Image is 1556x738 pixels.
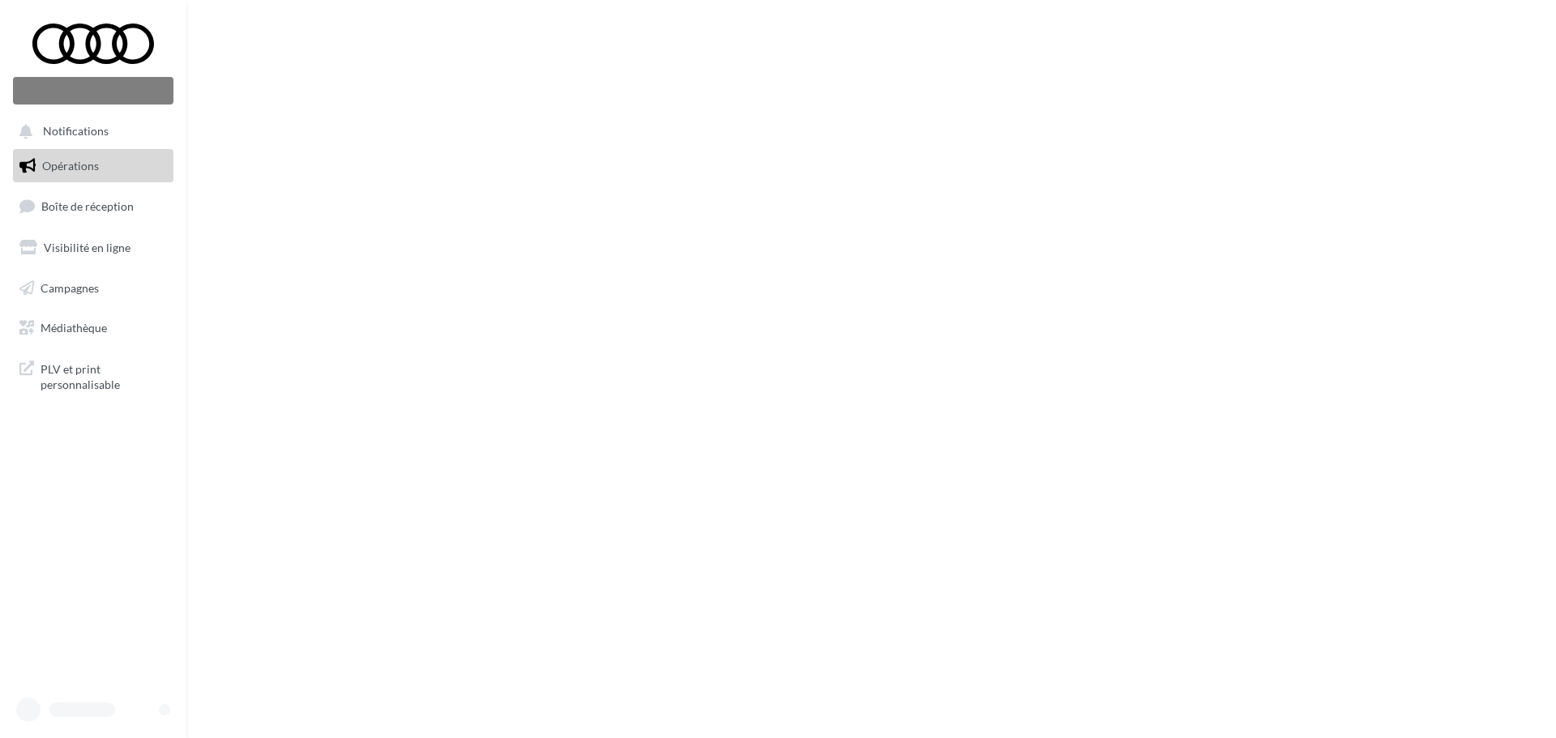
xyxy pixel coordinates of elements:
div: Nouvelle campagne [13,77,173,105]
span: PLV et print personnalisable [41,358,167,393]
span: Médiathèque [41,321,107,335]
a: Campagnes [10,271,177,305]
span: Visibilité en ligne [44,241,130,254]
span: Opérations [42,159,99,173]
span: Boîte de réception [41,199,134,213]
span: Campagnes [41,280,99,294]
a: Boîte de réception [10,189,177,224]
a: Opérations [10,149,177,183]
a: PLV et print personnalisable [10,352,177,399]
span: Notifications [43,125,109,139]
a: Visibilité en ligne [10,231,177,265]
a: Médiathèque [10,311,177,345]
